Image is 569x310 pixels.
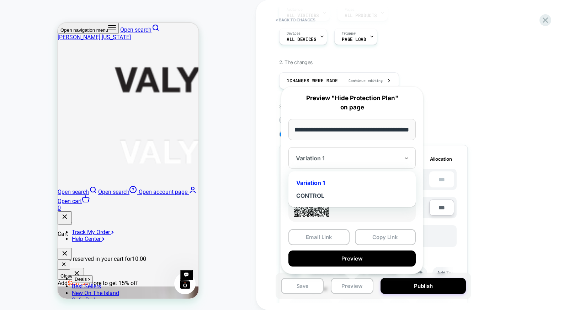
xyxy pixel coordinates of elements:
span: All Visitors [287,13,319,18]
a: Help Center [14,213,47,219]
p: Preview "Hide Protection Plan" on page [288,94,416,112]
span: 2. The changes [279,59,313,65]
button: Email Link [288,229,350,245]
span: Open search [41,166,72,172]
inbox-online-store-chat: Shopify online store chat [122,247,135,270]
span: Continue editing [341,78,383,83]
a: Sofa Beds [14,274,40,280]
span: ALL DEVICES [287,37,316,42]
button: Save [281,278,324,294]
a: Track My Order [14,206,56,213]
span: ALL PRODUCTS [345,13,377,18]
span: Devices [287,31,301,36]
a: Open search [41,166,80,172]
span: Deals [17,254,29,259]
span: Pages [345,7,355,12]
a: Open search [63,4,102,10]
span: Track My Order [14,206,52,213]
span: Open account page [81,166,130,172]
div: CONTROL [292,189,412,202]
button: Deals [14,253,35,260]
button: Publish [381,278,466,294]
span: Page Load [342,37,366,42]
button: Copy Link [355,229,416,245]
span: Help Center [14,213,43,219]
button: Preview [331,278,373,294]
a: Open account page [80,166,139,172]
span: Trigger [342,31,356,36]
span: Open search [63,4,94,10]
a: New On The Island [14,267,62,274]
span: 1 Changes were made [287,78,338,84]
div: Variation 1 [292,176,412,189]
button: Preview [288,250,416,267]
span: Open navigation menu [3,5,50,10]
span: Audience [287,7,303,12]
a: Best Sellers [14,260,43,267]
button: < Back to changes [272,14,319,26]
span: Allocation [430,156,452,162]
